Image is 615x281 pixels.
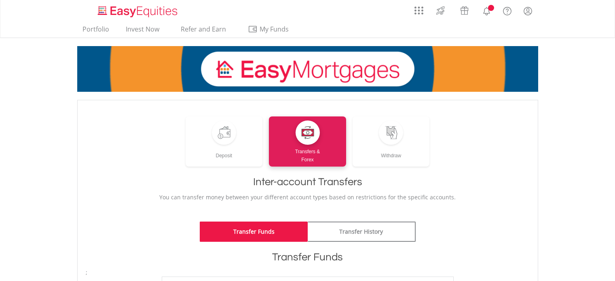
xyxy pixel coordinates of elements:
a: Portfolio [79,25,112,38]
a: Refer and Earn [173,25,235,38]
div: Transfers & Forex [269,145,346,164]
img: EasyMortage Promotion Banner [77,46,538,92]
img: thrive-v2.svg [434,4,447,17]
h1: Transfer Funds [86,250,530,264]
span: Refer and Earn [181,25,226,34]
a: Home page [95,2,181,18]
a: Vouchers [452,2,476,17]
img: grid-menu-icon.svg [414,6,423,15]
a: My Profile [518,2,538,20]
a: Notifications [476,2,497,18]
a: Invest Now [123,25,163,38]
div: Deposit [186,145,263,160]
a: Transfer History [308,222,416,242]
a: Transfer Funds [200,222,308,242]
img: vouchers-v2.svg [458,4,471,17]
h1: Inter-account Transfers [86,175,530,189]
div: Withdraw [353,145,430,160]
span: My Funds [248,24,301,34]
a: Deposit [186,116,263,167]
a: Withdraw [353,116,430,167]
a: Transfers &Forex [269,116,346,167]
p: You can transfer money between your different account types based on restrictions for the specifi... [86,193,530,201]
a: AppsGrid [409,2,429,15]
img: EasyEquities_Logo.png [96,5,181,18]
a: FAQ's and Support [497,2,518,18]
